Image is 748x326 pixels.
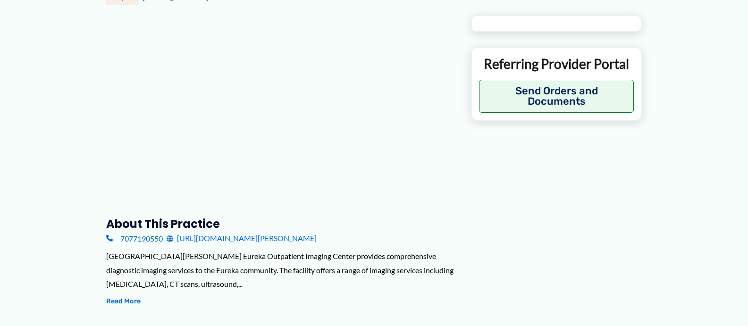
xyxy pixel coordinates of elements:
[106,217,456,231] h3: About this practice
[167,231,317,245] a: [URL][DOMAIN_NAME][PERSON_NAME]
[106,231,163,245] a: 7077190550
[479,55,634,72] p: Referring Provider Portal
[106,296,141,307] button: Read More
[106,249,456,291] div: [GEOGRAPHIC_DATA][PERSON_NAME] Eureka Outpatient Imaging Center provides comprehensive diagnostic...
[479,79,634,112] button: Send Orders and Documents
